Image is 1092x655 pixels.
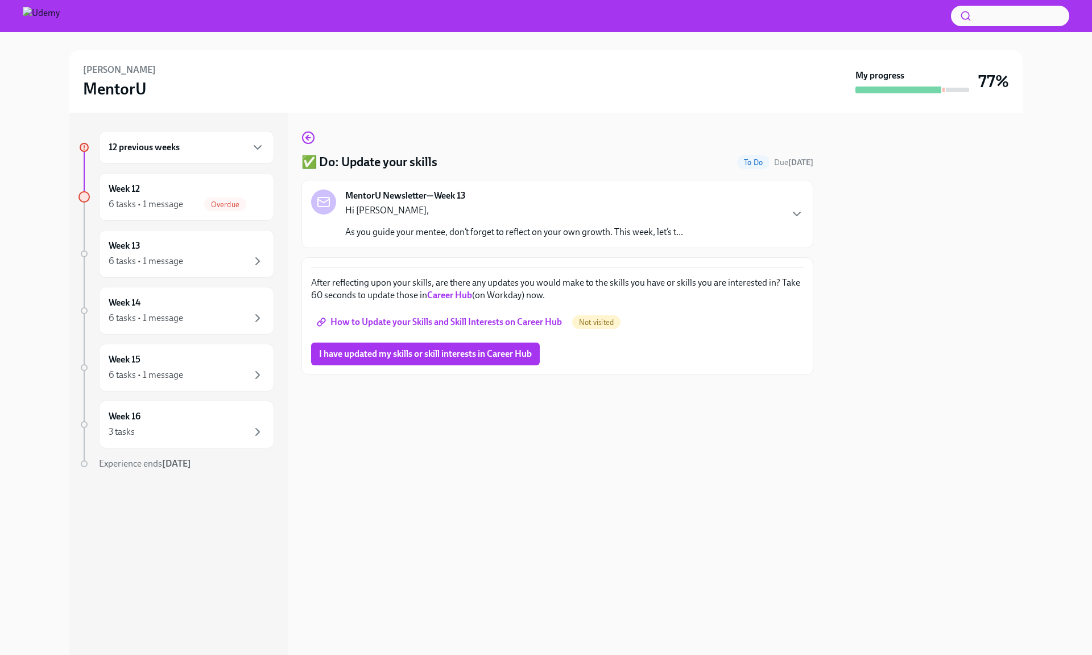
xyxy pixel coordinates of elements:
[109,183,140,195] h6: Week 12
[204,200,246,209] span: Overdue
[78,287,274,335] a: Week 146 tasks • 1 message
[788,158,813,167] strong: [DATE]
[855,69,904,82] strong: My progress
[345,190,466,202] strong: MentorU Newsletter—Week 13
[572,318,621,327] span: Not visited
[99,131,274,164] div: 12 previous weeks
[774,158,813,167] span: Due
[109,296,140,309] h6: Week 14
[78,230,274,278] a: Week 136 tasks • 1 message
[109,426,135,438] div: 3 tasks
[109,240,140,252] h6: Week 13
[162,458,191,469] strong: [DATE]
[345,204,683,217] p: Hi [PERSON_NAME],
[78,173,274,221] a: Week 126 tasks • 1 messageOverdue
[109,312,183,324] div: 6 tasks • 1 message
[319,348,532,360] span: I have updated my skills or skill interests in Career Hub
[301,154,437,171] h4: ✅ Do: Update your skills
[978,71,1009,92] h3: 77%
[109,353,140,366] h6: Week 15
[345,226,683,238] p: As you guide your mentee, don’t forget to reflect on your own growth. This week, let’s t...
[78,344,274,392] a: Week 156 tasks • 1 message
[109,198,183,211] div: 6 tasks • 1 message
[78,401,274,448] a: Week 163 tasks
[83,64,156,76] h6: [PERSON_NAME]
[311,311,570,333] a: How to Update your Skills and Skill Interests on Career Hub
[311,277,804,302] p: After reflecting upon your skills, are there any updates you would make to the skills you have or...
[83,79,147,99] h3: MentorU
[109,141,180,154] h6: 12 previous weeks
[737,158,770,167] span: To Do
[109,369,183,381] div: 6 tasks • 1 message
[23,7,60,25] img: Udemy
[319,316,562,328] span: How to Update your Skills and Skill Interests on Career Hub
[109,255,183,267] div: 6 tasks • 1 message
[427,290,472,300] a: Career Hub
[109,410,140,423] h6: Week 16
[99,458,191,469] span: Experience ends
[311,343,540,365] button: I have updated my skills or skill interests in Career Hub
[774,157,813,168] span: August 15th, 2025 23:00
